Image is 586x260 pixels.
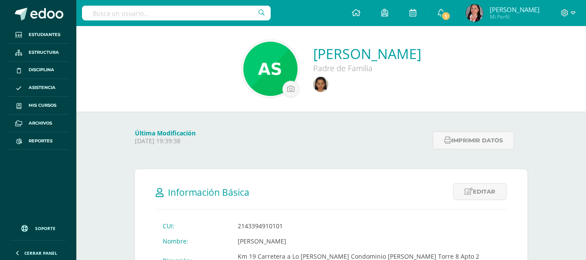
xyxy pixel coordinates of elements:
span: Archivos [29,120,52,127]
span: Estudiantes [29,31,60,38]
a: [PERSON_NAME] [313,44,421,63]
span: Información Básica [168,186,249,198]
img: 316256233fc5d05bd520c6ab6e96bb4a.png [466,4,483,22]
input: Busca un usuario... [82,6,271,20]
span: Mis cursos [29,102,56,109]
a: Mis cursos [7,97,69,115]
a: Asistencia [7,79,69,97]
span: Mi Perfil [490,13,540,20]
td: Nombre: [156,234,231,249]
span: Disciplina [29,66,54,73]
a: Archivos [7,115,69,132]
button: Imprimir datos [433,132,514,149]
div: Padre de Familia [313,63,421,73]
span: Reportes [29,138,52,145]
td: CUI: [156,218,231,234]
a: Editar [453,183,507,200]
p: [DATE] 19:39:38 [135,137,428,145]
span: Cerrar panel [24,250,57,256]
a: Disciplina [7,62,69,79]
a: Estudiantes [7,26,69,44]
a: Reportes [7,132,69,150]
span: Soporte [35,225,56,231]
td: [PERSON_NAME] [231,234,507,249]
span: Asistencia [29,84,56,91]
a: Soporte [10,217,66,238]
img: ad5957321fcff95c5200dd92164d9358.png [243,42,298,96]
span: Estructura [29,49,59,56]
a: Estructura [7,44,69,62]
td: 2143394910101 [231,218,507,234]
span: [PERSON_NAME] [490,5,540,14]
img: ac12177c52c2570370091e9f28740d53.png [313,77,328,92]
h4: Última Modificación [135,129,428,137]
span: 1 [441,11,451,21]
